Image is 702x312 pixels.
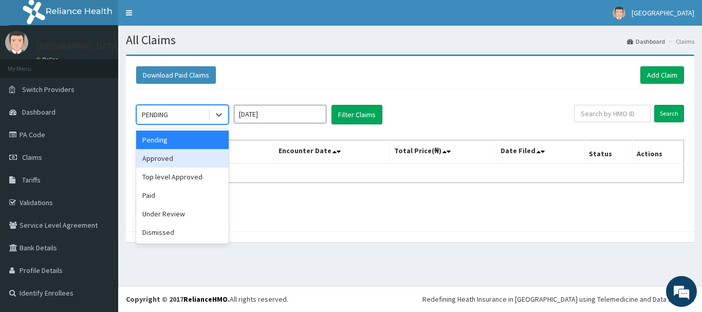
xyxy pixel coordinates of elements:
span: Claims [22,153,42,162]
input: Search [654,105,684,122]
a: Online [36,56,61,63]
span: Tariffs [22,175,41,185]
th: Status [585,140,633,164]
div: Under Review [136,205,229,223]
th: Actions [632,140,683,164]
div: Approved [136,149,229,168]
p: [GEOGRAPHIC_DATA] [36,42,121,51]
strong: Copyright © 2017 . [126,295,230,304]
th: Total Price(₦) [390,140,496,164]
div: Paid [136,186,229,205]
div: Top level Approved [136,168,229,186]
div: Pending [136,131,229,149]
footer: All rights reserved. [118,286,702,312]
span: Dashboard [22,107,56,117]
div: Dismissed [136,223,229,242]
img: User Image [613,7,625,20]
div: Redefining Heath Insurance in [GEOGRAPHIC_DATA] using Telemedicine and Data Science! [422,294,694,304]
button: Download Paid Claims [136,66,216,84]
span: Switch Providers [22,85,75,94]
a: Dashboard [627,37,665,46]
input: Search by HMO ID [574,105,651,122]
img: User Image [5,31,28,54]
a: Add Claim [640,66,684,84]
li: Claims [666,37,694,46]
h1: All Claims [126,33,694,47]
a: RelianceHMO [183,295,228,304]
div: PENDING [142,109,168,120]
span: [GEOGRAPHIC_DATA] [632,8,694,17]
input: Select Month and Year [234,105,326,123]
th: Encounter Date [274,140,390,164]
th: Date Filed [496,140,585,164]
button: Filter Claims [331,105,382,124]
